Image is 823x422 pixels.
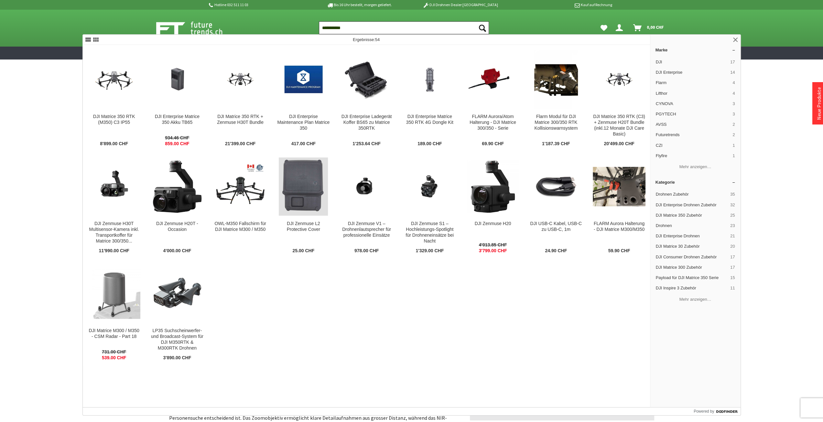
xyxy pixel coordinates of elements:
div: DJI USB-C Kabel, USB-C zu USB-C, 1m [530,221,582,233]
span: 17 [730,254,735,260]
span: DJI [656,59,728,65]
span: DJI Matrice 350 Zubehör [656,212,728,218]
a: Warenkorb [631,21,667,34]
span: 189.00 CHF [417,141,442,147]
a: DJI Zenmuse H20 DJI Zenmuse H20 4'013.85 CHF 3'799.00 CHF [461,152,524,259]
div: Flarm Modul für DJI Matrice 300/350 RTK Kollisionswarnsystem [530,114,582,131]
div: LP35 Suchscheinwerfer- und Broadcast-System für DJI M350RTK & M300RTK Drohnen [151,328,203,351]
a: DJI Zenmuse H20T - Occasion DJI Zenmuse H20T - Occasion 4'000.00 CHF [146,152,209,259]
div: FLARM Aurora Halterung - DJI Matrice M300/M350 [593,221,645,233]
span: 417.00 CHF [291,141,316,147]
span: 539.00 CHF [102,355,126,361]
a: FLARM Aurora/Atom Halterung - DJI Matrice 300/350 - Serie FLARM Aurora/Atom Halterung - DJI Matri... [461,45,524,152]
img: FLARM Aurora Halterung - DJI Matrice M300/M350 [593,167,645,206]
div: DJI Zenmuse S1 – Hochleistungs-Spotlight für Drohneneinsätze bei Nacht [404,221,456,244]
a: Dein Konto [613,21,628,34]
span: Flarm [656,80,730,86]
span: 21 [730,233,735,239]
span: 731.00 CHF [102,349,126,355]
span: 2 [732,122,735,127]
span: 17 [730,59,735,65]
span: 32 [730,202,735,208]
img: DJI Matrice 350 RTK (M350) C3 IP55 [88,65,140,94]
div: FLARM Aurora/Atom Halterung - DJI Matrice 300/350 - Serie [467,114,519,131]
span: 4'000.00 CHF [163,248,191,254]
span: DJI Enterprise [656,70,728,75]
a: DJI Enterprise Ladegerät Koffer BS65 zu Matrice 350RTK DJI Enterprise Ladegerät Koffer BS65 zu Ma... [335,45,398,152]
span: 4'013.85 CHF [479,242,507,248]
img: DJI Zenmuse H20 [467,160,519,213]
span: 978.00 CHF [354,248,379,254]
span: 1'187.39 CHF [542,141,570,147]
span: 1 [732,143,735,148]
a: DJI Matrice M300 / M350 - CSM Radar - Part 18 DJI Matrice M300 / M350 - CSM Radar - Part 18 731.0... [83,259,146,366]
span: Lifthor [656,91,730,96]
a: DJI Zenmuse L2 Protective Cover DJI Zenmuse L2 Protective Cover 25.00 CHF [272,152,335,259]
a: LP35 Suchscheinwerfer- und Broadcast-System für DJI M350RTK & M300RTK Drohnen LP35 Suchscheinwerf... [146,259,209,366]
img: DJI Matrice M300 / M350 - CSM Radar - Part 18 [88,268,140,319]
div: DJI Matrice 350 RTK (M350) C3 IP55 [88,114,140,125]
span: 4 [732,80,735,86]
span: 15 [730,275,735,281]
img: DJI Enterprise Matrice 350 RTK 4G Dongle Kit [404,62,456,97]
a: DJI Enterprise Matrice 350 RTK 4G Dongle Kit DJI Enterprise Matrice 350 RTK 4G Dongle Kit 189.00 CHF [398,45,461,152]
img: DJI Zenmuse H20T - Occasion [151,160,203,213]
span: DJI Matrice 300 Zubehör [656,265,728,270]
span: 0,00 CHF [647,22,664,32]
span: AVSS [656,122,730,127]
a: Neue Produkte [816,87,822,120]
a: Flarm Modul für DJI Matrice 300/350 RTK Kollisionswarnsystem Flarm Modul für DJI Matrice 300/350 ... [525,45,587,152]
div: DJI Zenmuse H30T Multisensor-Kamera inkl. Transportkoffer für Matrice 300/350... [88,221,140,244]
img: DJI Enterprise Maintenance Plan Matrice 350 [277,60,330,99]
div: DJI Enterprise Ladegerät Koffer BS65 zu Matrice 350RTK [340,114,393,131]
button: Mehr anzeigen… [653,162,738,172]
img: Shop Futuretrends - zur Startseite wechseln [156,20,237,36]
img: DJI Zenmuse S1 – Hochleistungs-Spotlight für Drohneneinsätze bei Nacht [404,167,456,206]
a: DJI Matrice 350 RTK (C3) + Zenmuse H20T Bundle (inkl.12 Monate DJI Care Basic) DJI Matrice 350 RT... [588,45,650,152]
span: 25 [730,212,735,218]
span: Ergebnisse: [353,37,380,42]
span: 11'990.00 CHF [99,248,129,254]
span: 25.00 CHF [292,248,314,254]
img: FLARM Aurora/Atom Halterung - DJI Matrice 300/350 - Serie [467,58,519,101]
span: Flyfire [656,153,730,159]
span: 3 [732,101,735,107]
img: DJI Zenmuse L2 Protective Cover [279,157,328,216]
a: FLARM Aurora Halterung - DJI Matrice M300/M350 FLARM Aurora Halterung - DJI Matrice M300/M350 59.... [588,152,650,259]
img: DJI Enterprise Ladegerät Koffer BS65 zu Matrice 350RTK [340,59,393,101]
span: 1 [732,153,735,159]
span: 20 [730,243,735,249]
span: 35 [730,191,735,197]
span: 8'899.00 CHF [100,141,128,147]
div: DJI Enterprise Matrice 350 RTK 4G Dongle Kit [404,114,456,125]
a: DJI Zenmuse H30T Multisensor-Kamera inkl. Transportkoffer für Matrice 300/350... DJI Zenmuse H30T... [83,152,146,259]
span: DJI Enterprise Drohnen [656,233,728,239]
input: Produkt, Marke, Kategorie, EAN, Artikelnummer… [319,21,489,34]
a: DJI Matrice 350 RTK + Zenmuse H30T Bundle DJI Matrice 350 RTK + Zenmuse H30T Bundle 21'399.00 CHF [209,45,272,152]
a: Kategorie [650,177,741,187]
span: 54 [375,37,380,42]
div: DJI Zenmuse H20 [467,221,519,227]
div: DJI Matrice 350 RTK + Zenmuse H30T Bundle [214,114,266,125]
div: DJI Matrice M300 / M350 - CSM Radar - Part 18 [88,328,140,340]
button: Mehr anzeigen… [653,294,738,305]
span: CYNOVA [656,101,730,107]
span: 14 [730,70,735,75]
a: DJI Enterprise Maintenance Plan Matrice 350 DJI Enterprise Maintenance Plan Matrice 350 417.00 CHF [272,45,335,152]
p: DJI Drohnen Dealer [GEOGRAPHIC_DATA] [410,1,511,9]
span: Drohnen [656,223,728,229]
span: 1'329.00 CHF [416,248,444,254]
img: OWL-M350 Fallschirm für DJI Matrice M300 / M350 [214,160,266,213]
a: Marke [650,45,741,55]
span: 24.90 CHF [545,248,567,254]
span: CZI [656,143,730,148]
span: Payload für DJI Matrice 350 Serie [656,275,728,281]
span: 20'499.00 CHF [604,141,634,147]
div: OWL-M350 Fallschirm für DJI Matrice M300 / M350 [214,221,266,233]
a: DJI USB-C Kabel, USB-C zu USB-C, 1m DJI USB-C Kabel, USB-C zu USB-C, 1m 24.90 CHF [525,152,587,259]
span: DJI Consumer Drohnen Zubehör [656,254,728,260]
span: 59.90 CHF [608,248,630,254]
img: LP35 Suchscheinwerfer- und Broadcast-System für DJI M350RTK & M300RTK Drohnen [151,276,203,311]
a: Meine Favoriten [597,21,611,34]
